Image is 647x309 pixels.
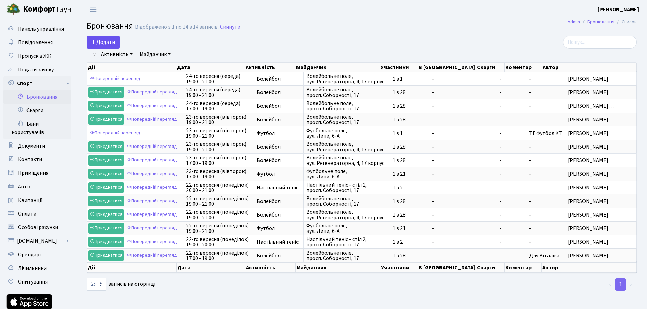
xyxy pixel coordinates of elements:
a: Попередній перегляд [125,237,179,247]
span: 1 з 28 [393,253,426,258]
span: Орендарі [18,251,41,258]
span: Документи [18,142,45,150]
b: Комфорт [23,4,56,15]
th: Скарги [476,262,505,273]
a: Пропуск в ЖК [3,49,71,63]
span: 22-го вересня (понеділок) 19:00 - 21:00 [186,209,251,220]
span: Футбол [257,226,301,231]
a: Попередній перегляд [125,250,179,261]
th: Участники [380,63,418,72]
a: Квитанції [3,193,71,207]
a: Активність [98,49,136,60]
span: Волейбол [257,158,301,163]
th: Коментар [505,262,542,273]
span: 1 з 28 [393,90,426,95]
span: Волейбол [257,90,301,95]
span: Повідомлення [18,39,53,46]
a: Авто [3,180,71,193]
a: Попередній перегляд [125,101,179,111]
span: - [500,212,523,218]
span: 1 з 21 [393,226,426,231]
span: - [432,144,494,150]
span: Футбольне поле, вул. Липи, 6-А [306,128,387,139]
a: Приєднатися [88,87,124,98]
span: ТГ Футбол КТ [529,130,562,137]
span: [PERSON_NAME]… [568,103,634,109]
span: Волейбол [257,117,301,122]
span: - [432,76,494,82]
span: - [432,199,494,204]
a: Попередній перегляд [125,114,179,125]
span: Футбол [257,131,301,136]
span: 1 з 28 [393,158,426,163]
a: Попередній перегляд [88,73,142,84]
span: - [432,171,494,177]
span: - [529,198,531,205]
span: Квитанції [18,196,43,204]
span: Особові рахунки [18,224,58,231]
span: - [529,116,531,123]
span: Настільний теніс - стіл 2, просп. Соборності, 17 [306,237,387,247]
span: - [500,131,523,136]
a: Орендарі [3,248,71,261]
span: 22-го вересня (понеділок) 19:00 - 21:00 [186,196,251,207]
span: Волейбол [257,199,301,204]
span: Настільний теніс [257,239,301,245]
span: Волейбольне поле, вул. Регенераторна, 4, 17 корпус [306,141,387,152]
span: - [500,76,523,82]
th: В [GEOGRAPHIC_DATA] [418,63,476,72]
a: Документи [3,139,71,153]
a: Подати заявку [3,63,71,76]
span: - [432,239,494,245]
span: Волейбольне поле, просп. Соборності, 17 [306,250,387,261]
a: 1 [615,278,626,291]
span: Панель управління [18,25,64,33]
span: - [529,211,531,219]
a: Контакти [3,153,71,166]
a: Приєднатися [88,155,124,166]
a: Повідомлення [3,36,71,49]
span: - [432,90,494,95]
a: Панель управління [3,22,71,36]
span: 23-го вересня (вівторок) 17:00 - 19:00 [186,155,251,166]
th: Дата [177,262,246,273]
select: записів на сторінці [87,278,106,291]
a: Майданчик [137,49,174,60]
th: Скарги [476,63,505,72]
div: Відображено з 1 по 14 з 14 записів. [135,24,219,30]
a: [PERSON_NAME] [598,5,639,14]
a: [DOMAIN_NAME] [3,234,71,248]
span: Футбольне поле, вул. Липи, 6-А [306,223,387,234]
th: Дії [87,63,176,72]
span: 1 з 28 [393,212,426,218]
span: - [432,253,494,258]
span: 1 з 28 [393,199,426,204]
b: [PERSON_NAME] [598,6,639,13]
a: Попередній перегляд [125,223,179,234]
span: [PERSON_NAME] [568,212,634,218]
span: 22-го вересня (понеділок) 20:00 - 21:00 [186,182,251,193]
span: [PERSON_NAME] [568,226,634,231]
span: - [432,131,494,136]
a: Бани користувачів [3,117,71,139]
span: [PERSON_NAME] [568,144,634,150]
span: 22-го вересня (понеділок) 17:00 - 19:00 [186,250,251,261]
label: записів на сторінці [87,278,155,291]
th: Майданчик [295,63,380,72]
li: Список [614,18,637,26]
a: Бронювання [587,18,614,25]
span: 1 з 21 [393,171,426,177]
a: Приєднатися [88,237,124,247]
span: - [500,117,523,122]
span: Приміщення [18,169,48,177]
span: Волейбол [257,253,301,258]
span: 1 з 28 [393,144,426,150]
a: Приєднатися [88,223,124,234]
button: Додати [87,36,120,49]
a: Лічильники [3,261,71,275]
span: - [500,158,523,163]
nav: breadcrumb [557,15,647,29]
th: Автор [542,63,637,72]
span: 1 з 2 [393,185,426,190]
span: - [432,158,494,163]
